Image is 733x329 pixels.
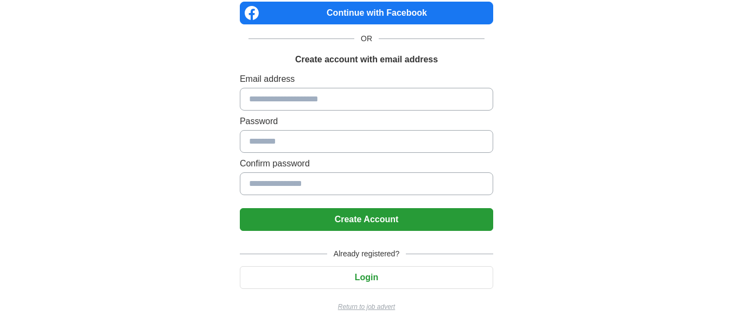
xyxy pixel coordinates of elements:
button: Login [240,266,493,289]
a: Login [240,273,493,282]
label: Password [240,115,493,128]
span: Already registered? [327,248,406,260]
label: Email address [240,73,493,86]
label: Confirm password [240,157,493,170]
button: Create Account [240,208,493,231]
a: Continue with Facebook [240,2,493,24]
a: Return to job advert [240,302,493,312]
h1: Create account with email address [295,53,438,66]
span: OR [354,33,379,44]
